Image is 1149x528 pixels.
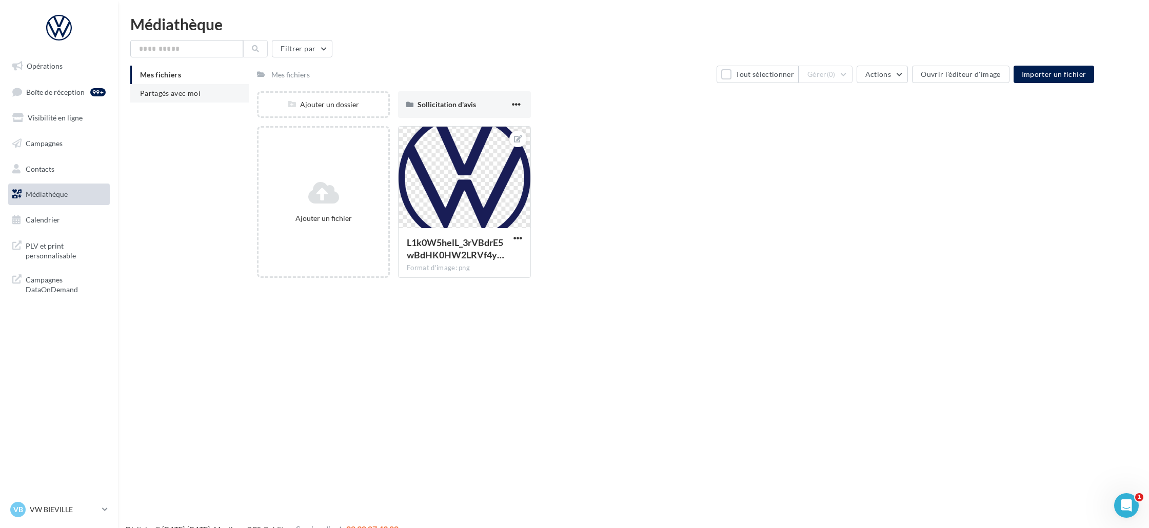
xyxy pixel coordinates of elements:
[263,213,384,224] div: Ajouter un fichier
[6,158,112,180] a: Contacts
[799,66,853,83] button: Gérer(0)
[13,504,23,515] span: VB
[865,70,891,78] span: Actions
[6,55,112,77] a: Opérations
[407,237,504,260] span: L1k0W5helL_3rVBdrE5wBdHK0HW2LRVf4yH0HIDGDaA76iDv5KCgzFNU2wx-s3mRZJZRXFN1VGc5ZO0nnA=s0
[130,16,1137,32] div: Médiathèque
[28,113,83,122] span: Visibilité en ligne
[1014,66,1095,83] button: Importer un fichier
[259,99,388,110] div: Ajouter un dossier
[6,184,112,205] a: Médiathèque
[6,269,112,299] a: Campagnes DataOnDemand
[26,273,106,295] span: Campagnes DataOnDemand
[6,81,112,103] a: Boîte de réception99+
[140,89,201,97] span: Partagés avec moi
[271,70,310,80] div: Mes fichiers
[90,88,106,96] div: 99+
[26,164,54,173] span: Contacts
[272,40,332,57] button: Filtrer par
[418,100,476,109] span: Sollicitation d'avis
[827,70,836,78] span: (0)
[912,66,1009,83] button: Ouvrir l'éditeur d'image
[857,66,908,83] button: Actions
[26,239,106,261] span: PLV et print personnalisable
[1022,70,1086,78] span: Importer un fichier
[6,107,112,129] a: Visibilité en ligne
[27,62,63,70] span: Opérations
[6,235,112,265] a: PLV et print personnalisable
[140,70,181,79] span: Mes fichiers
[26,215,60,224] span: Calendrier
[30,504,98,515] p: VW BIEVILLE
[6,133,112,154] a: Campagnes
[26,139,63,148] span: Campagnes
[26,87,85,96] span: Boîte de réception
[1114,493,1139,518] iframe: Intercom live chat
[6,209,112,231] a: Calendrier
[1135,493,1143,501] span: 1
[717,66,799,83] button: Tout sélectionner
[8,500,110,519] a: VB VW BIEVILLE
[26,190,68,198] span: Médiathèque
[407,263,522,273] div: Format d'image: png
